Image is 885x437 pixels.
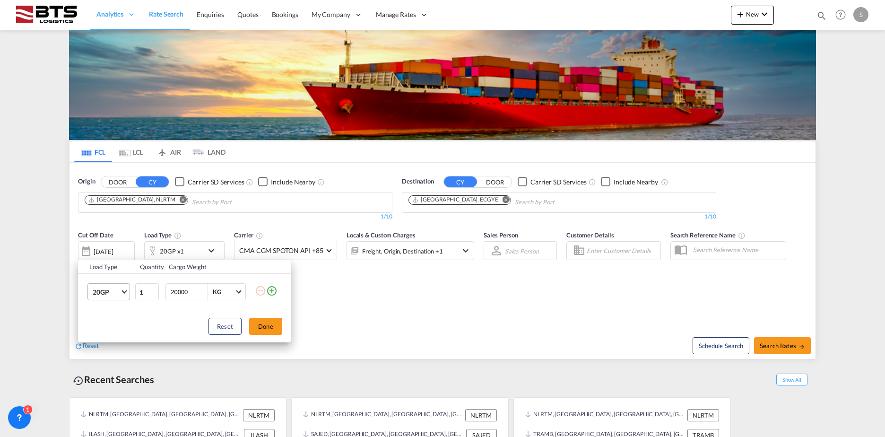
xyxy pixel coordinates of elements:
[208,318,242,335] button: Reset
[255,285,266,297] md-icon: icon-minus-circle-outline
[213,288,221,296] div: KG
[93,288,120,297] span: 20GP
[135,283,159,300] input: Qty
[87,283,130,300] md-select: Choose: 20GP
[249,318,282,335] button: Done
[266,285,278,297] md-icon: icon-plus-circle-outline
[170,284,208,300] input: Enter Weight
[78,260,134,274] th: Load Type
[169,262,249,271] div: Cargo Weight
[134,260,164,274] th: Quantity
